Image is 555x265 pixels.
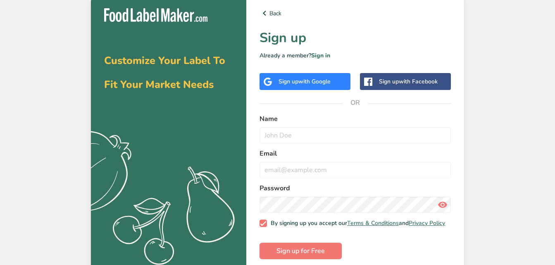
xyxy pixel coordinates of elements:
span: By signing up you accept our and [267,220,445,227]
a: Privacy Policy [409,219,445,227]
h1: Sign up [260,28,451,48]
span: OR [343,90,368,115]
p: Already a member? [260,51,451,60]
span: with Google [298,78,331,85]
span: Sign up for Free [276,246,325,256]
span: Customize Your Label To Fit Your Market Needs [104,54,225,92]
a: Sign in [311,52,330,59]
label: Name [260,114,451,124]
div: Sign up [379,77,438,86]
div: Sign up [279,77,331,86]
img: Food Label Maker [104,8,207,22]
input: email@example.com [260,162,451,178]
label: Password [260,183,451,193]
label: Email [260,149,451,159]
a: Back [260,8,451,18]
button: Sign up for Free [260,243,342,259]
a: Terms & Conditions [347,219,399,227]
input: John Doe [260,127,451,144]
span: with Facebook [399,78,438,85]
